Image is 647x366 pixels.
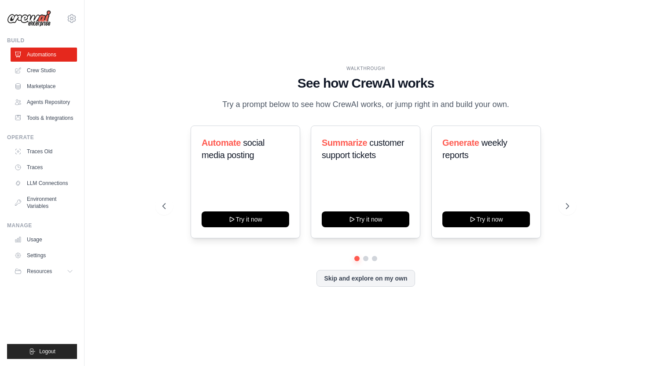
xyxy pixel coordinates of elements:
a: Tools & Integrations [11,111,77,125]
a: Marketplace [11,79,77,93]
h1: See how CrewAI works [162,75,569,91]
span: Automate [202,138,241,148]
button: Try it now [442,211,530,227]
a: Crew Studio [11,63,77,78]
a: LLM Connections [11,176,77,190]
a: Automations [11,48,77,62]
span: Summarize [322,138,367,148]
button: Try it now [202,211,289,227]
div: Build [7,37,77,44]
span: weekly reports [442,138,507,160]
a: Agents Repository [11,95,77,109]
span: Logout [39,348,55,355]
button: Logout [7,344,77,359]
span: customer support tickets [322,138,404,160]
img: Logo [7,10,51,27]
a: Environment Variables [11,192,77,213]
a: Traces [11,160,77,174]
button: Try it now [322,211,409,227]
a: Traces Old [11,144,77,159]
span: Generate [442,138,479,148]
span: social media posting [202,138,265,160]
button: Resources [11,264,77,278]
div: Operate [7,134,77,141]
a: Settings [11,248,77,262]
p: Try a prompt below to see how CrewAI works, or jump right in and build your own. [218,98,514,111]
span: Resources [27,268,52,275]
div: WALKTHROUGH [162,65,569,72]
div: Manage [7,222,77,229]
a: Usage [11,233,77,247]
button: Skip and explore on my own [316,270,415,287]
